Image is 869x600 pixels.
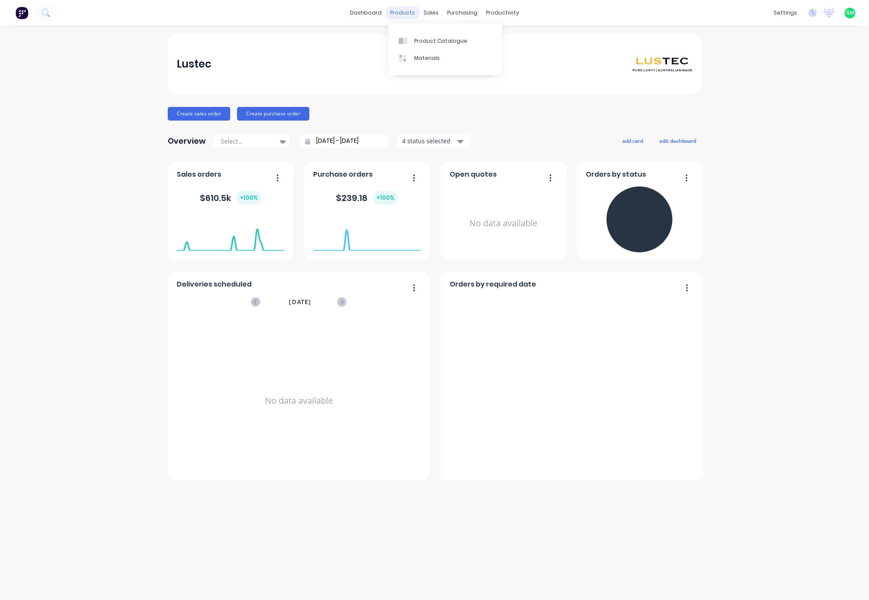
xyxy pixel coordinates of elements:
[237,107,309,121] button: Create purchase order
[450,183,557,264] div: No data available
[313,169,373,180] span: Purchase orders
[617,135,649,146] button: add card
[450,169,497,180] span: Open quotes
[373,191,398,205] div: + 100 %
[632,56,692,72] img: Lustec
[168,133,206,150] div: Overview
[236,191,261,205] div: + 100 %
[389,32,502,49] a: Product Catalogue
[168,107,230,121] button: Create sales order
[346,6,386,19] a: dashboard
[414,54,440,62] div: Materials
[389,50,502,67] a: Materials
[414,37,467,45] div: Product Catalogue
[846,9,854,17] span: GM
[419,6,443,19] div: sales
[177,318,421,484] div: No data available
[15,6,28,19] img: Factory
[482,6,523,19] div: productivity
[654,135,702,146] button: edit dashboard
[586,169,646,180] span: Orders by status
[450,279,536,290] span: Orders by required date
[200,191,261,205] div: $ 610.5k
[386,6,419,19] div: products
[402,136,456,145] div: 4 status selected
[177,56,211,73] div: Lustec
[336,191,398,205] div: $ 239.18
[177,169,221,180] span: Sales orders
[397,135,470,148] button: 4 status selected
[769,6,801,19] div: settings
[289,297,311,307] span: [DATE]
[443,6,482,19] div: purchasing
